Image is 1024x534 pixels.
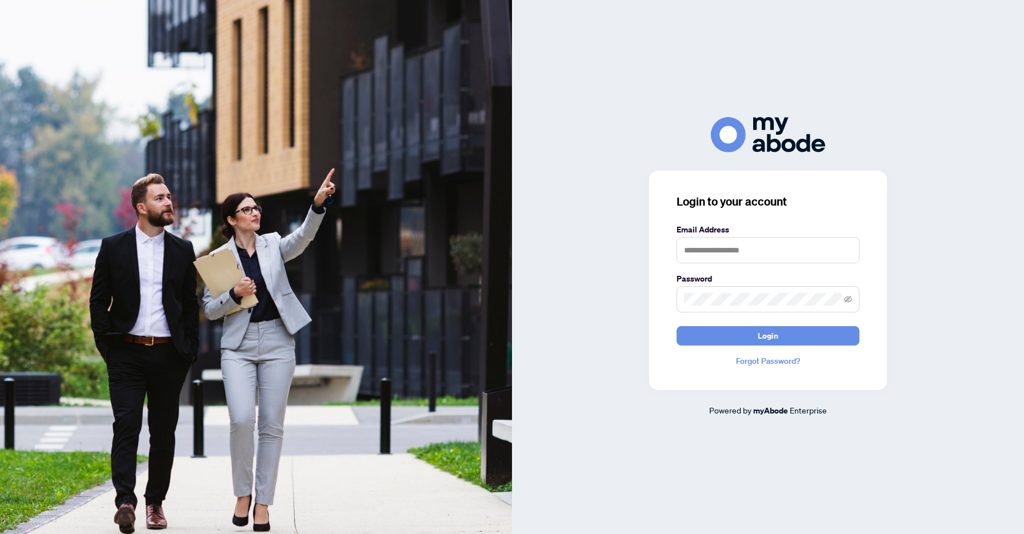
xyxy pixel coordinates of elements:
label: Password [677,272,859,285]
span: Login [758,327,778,345]
span: Enterprise [790,405,827,415]
img: ma-logo [711,117,825,152]
a: myAbode [753,404,788,417]
button: Login [677,326,859,346]
span: Powered by [709,405,751,415]
label: Email Address [677,223,859,236]
h3: Login to your account [677,194,859,210]
a: Forgot Password? [677,355,859,367]
span: eye-invisible [844,295,852,303]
